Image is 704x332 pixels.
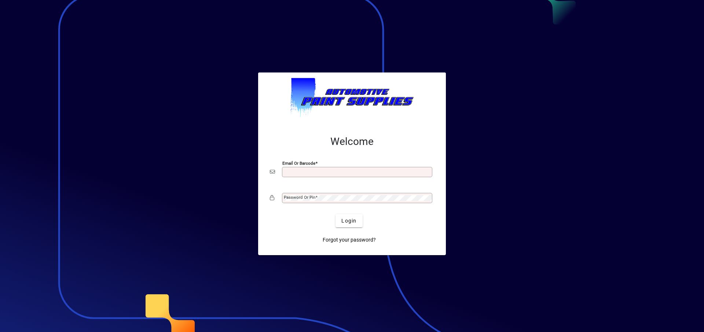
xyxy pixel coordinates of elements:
[270,135,434,148] h2: Welcome
[284,195,315,200] mat-label: Password or Pin
[320,233,379,246] a: Forgot your password?
[335,214,362,227] button: Login
[341,217,356,225] span: Login
[282,161,315,166] mat-label: Email or Barcode
[323,236,376,244] span: Forgot your password?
